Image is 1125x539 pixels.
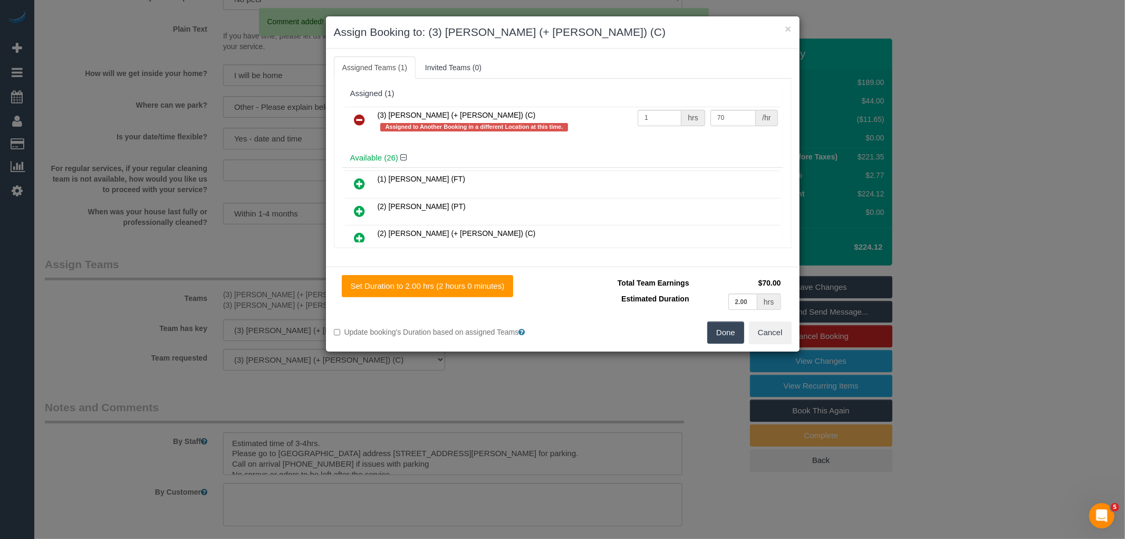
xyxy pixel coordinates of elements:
[692,275,784,291] td: $70.00
[378,175,465,183] span: (1) [PERSON_NAME] (FT)
[334,327,555,337] label: Update booking's Duration based on assigned Teams
[378,111,536,119] span: (3) [PERSON_NAME] (+ [PERSON_NAME]) (C)
[380,123,569,131] span: Assigned to Another Booking in a different Location at this time.
[749,321,792,344] button: Cancel
[1111,503,1119,512] span: 5
[334,24,792,40] h3: Assign Booking to: (3) [PERSON_NAME] (+ [PERSON_NAME]) (C)
[378,229,536,238] span: (2) [PERSON_NAME] (+ [PERSON_NAME]) (C)
[707,321,744,344] button: Done
[342,275,514,297] button: Set Duration to 2.00 hrs (2 hours 0 minutes)
[334,56,416,79] a: Assigned Teams (1)
[350,154,775,163] h4: Available (26)
[621,295,689,303] span: Estimated Duration
[571,275,692,291] td: Total Team Earnings
[757,294,781,310] div: hrs
[378,202,466,211] span: (2) [PERSON_NAME] (PT)
[785,23,791,34] button: ×
[756,110,777,126] div: /hr
[334,329,341,336] input: Update booking's Duration based on assigned Teams
[681,110,705,126] div: hrs
[1089,503,1114,528] iframe: Intercom live chat
[417,56,490,79] a: Invited Teams (0)
[350,89,775,98] div: Assigned (1)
